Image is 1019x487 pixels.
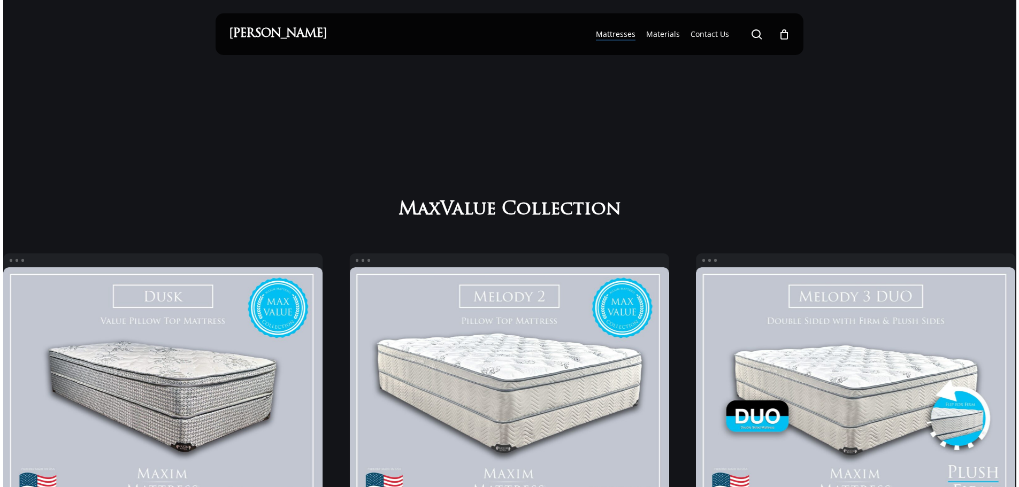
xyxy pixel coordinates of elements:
span: Materials [646,29,680,39]
span: Collection [502,199,621,221]
a: Mattresses [596,29,635,40]
a: Materials [646,29,680,40]
a: Cart [778,28,790,40]
a: [PERSON_NAME] [229,28,327,40]
span: MaxValue [399,199,496,221]
a: Contact Us [691,29,729,40]
h2: MaxValue Collection [393,198,626,221]
nav: Main Menu [591,13,790,55]
span: Contact Us [691,29,729,39]
span: Mattresses [596,29,635,39]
